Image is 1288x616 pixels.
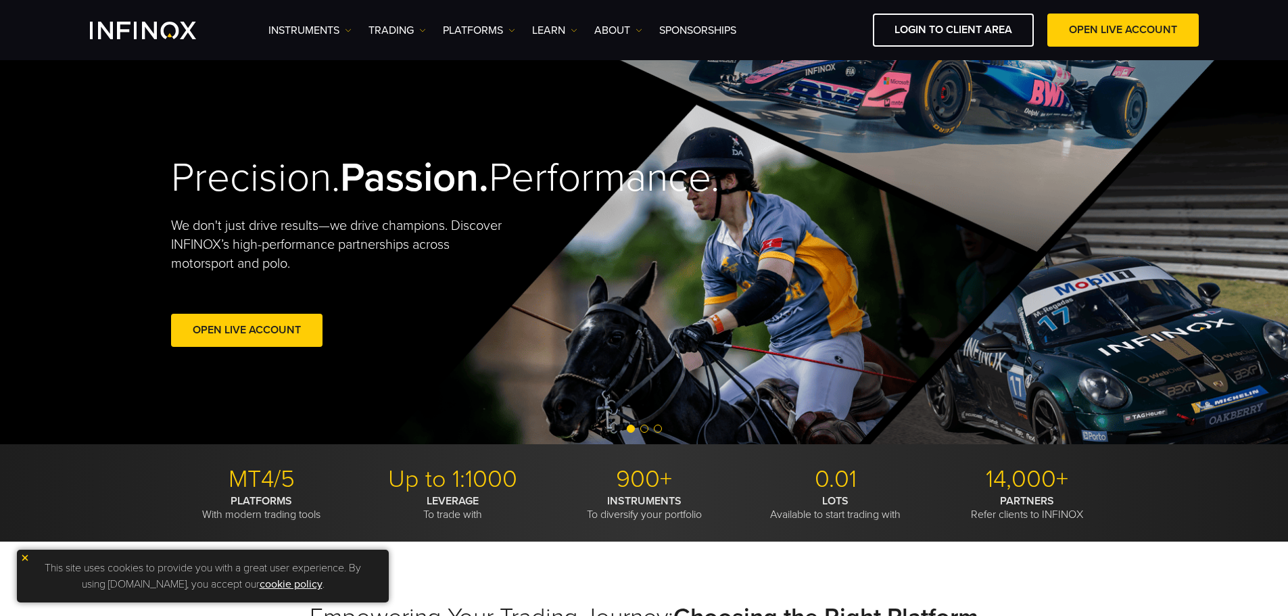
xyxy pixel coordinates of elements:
p: Available to start trading with [745,494,926,521]
p: Refer clients to INFINOX [936,494,1118,521]
strong: LOTS [822,494,849,508]
a: TRADING [368,22,426,39]
span: Go to slide 3 [654,425,662,433]
p: To diversify your portfolio [554,494,735,521]
strong: PLATFORMS [231,494,292,508]
strong: Passion. [340,153,489,202]
strong: PARTNERS [1000,494,1054,508]
p: To trade with [362,494,544,521]
a: PLATFORMS [443,22,515,39]
a: LOGIN TO CLIENT AREA [873,14,1034,47]
a: SPONSORSHIPS [659,22,736,39]
a: INFINOX Logo [90,22,228,39]
a: cookie policy [260,577,323,591]
span: Go to slide 1 [627,425,635,433]
a: Learn [532,22,577,39]
img: yellow close icon [20,553,30,563]
p: We don't just drive results—we drive champions. Discover INFINOX’s high-performance partnerships ... [171,216,512,273]
a: Instruments [268,22,352,39]
p: Up to 1:1000 [362,465,544,494]
strong: LEVERAGE [427,494,479,508]
h2: Precision. Performance. [171,153,597,203]
span: Go to slide 2 [640,425,648,433]
p: 0.01 [745,465,926,494]
a: ABOUT [594,22,642,39]
p: This site uses cookies to provide you with a great user experience. By using [DOMAIN_NAME], you a... [24,556,382,596]
strong: INSTRUMENTS [607,494,682,508]
p: 14,000+ [936,465,1118,494]
a: OPEN LIVE ACCOUNT [1047,14,1199,47]
p: MT4/5 [171,465,352,494]
p: 900+ [554,465,735,494]
p: With modern trading tools [171,494,352,521]
a: Open Live Account [171,314,323,347]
